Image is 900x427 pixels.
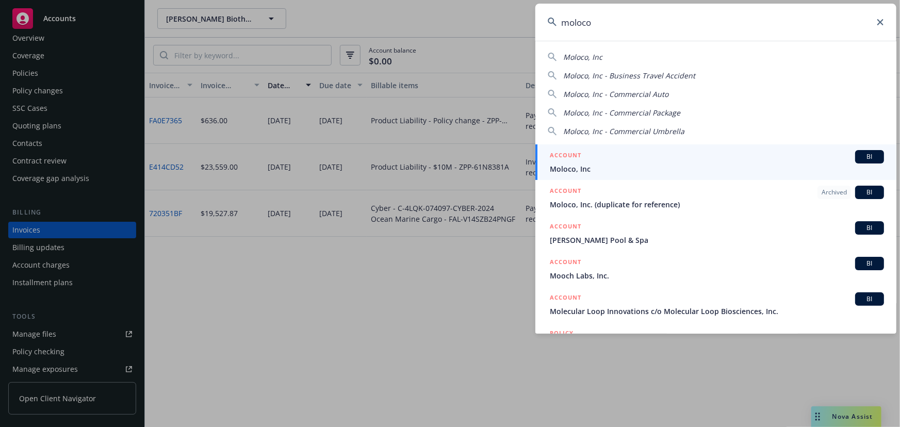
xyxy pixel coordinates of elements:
[550,235,884,245] span: [PERSON_NAME] Pool & Spa
[535,251,896,287] a: ACCOUNTBIMooch Labs, Inc.
[563,126,684,136] span: Moloco, Inc - Commercial Umbrella
[535,4,896,41] input: Search...
[535,322,896,367] a: POLICY
[550,270,884,281] span: Mooch Labs, Inc.
[535,180,896,216] a: ACCOUNTArchivedBIMoloco, Inc. (duplicate for reference)
[550,328,574,338] h5: POLICY
[563,89,668,99] span: Moloco, Inc - Commercial Auto
[563,71,695,80] span: Moloco, Inc - Business Travel Accident
[535,216,896,251] a: ACCOUNTBI[PERSON_NAME] Pool & Spa
[550,199,884,210] span: Moloco, Inc. (duplicate for reference)
[550,306,884,317] span: Molecular Loop Innovations c/o Molecular Loop Biosciences, Inc.
[550,257,581,269] h5: ACCOUNT
[550,292,581,305] h5: ACCOUNT
[822,188,847,197] span: Archived
[859,152,880,161] span: BI
[563,52,602,62] span: Moloco, Inc
[859,188,880,197] span: BI
[550,186,581,198] h5: ACCOUNT
[550,221,581,234] h5: ACCOUNT
[550,150,581,162] h5: ACCOUNT
[859,259,880,268] span: BI
[535,144,896,180] a: ACCOUNTBIMoloco, Inc
[859,223,880,233] span: BI
[859,294,880,304] span: BI
[550,163,884,174] span: Moloco, Inc
[563,108,680,118] span: Moloco, Inc - Commercial Package
[535,287,896,322] a: ACCOUNTBIMolecular Loop Innovations c/o Molecular Loop Biosciences, Inc.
